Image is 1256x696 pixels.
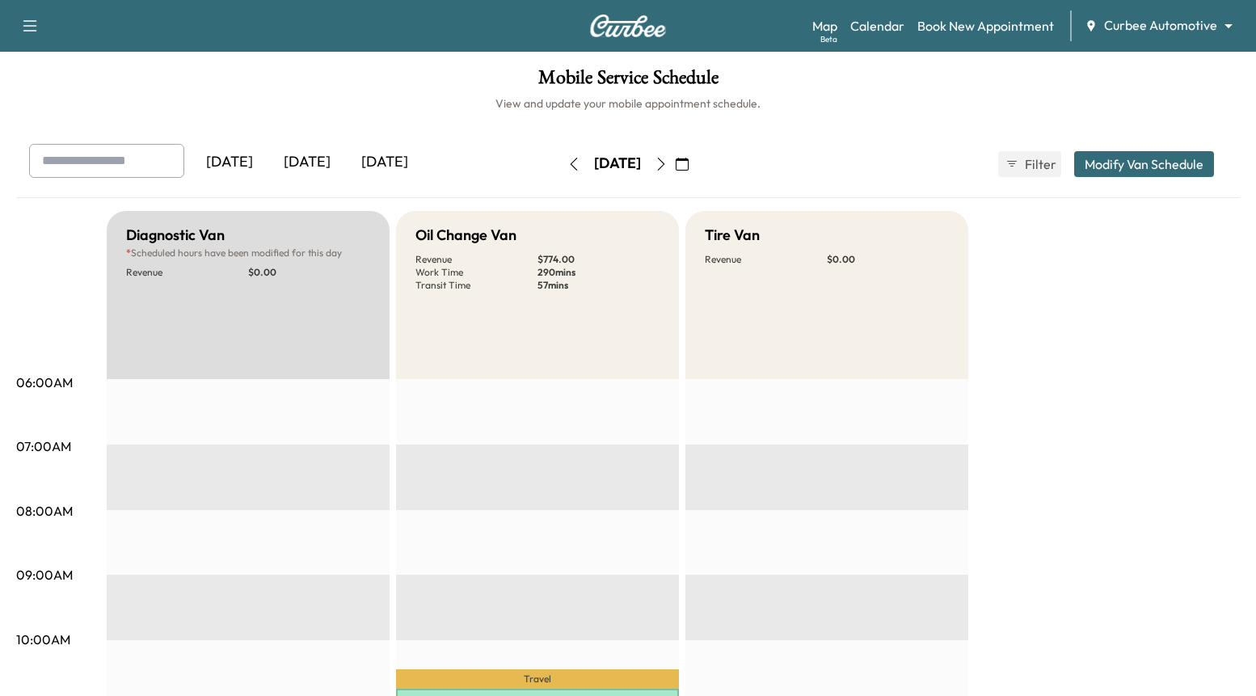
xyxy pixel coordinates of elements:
p: $ 774.00 [537,253,660,266]
p: 10:00AM [16,630,70,649]
p: 57 mins [537,279,660,292]
h5: Tire Van [705,224,760,247]
p: Travel [396,669,679,689]
p: Revenue [705,253,827,266]
img: Curbee Logo [589,15,667,37]
button: Modify Van Schedule [1074,151,1214,177]
h5: Diagnostic Van [126,224,225,247]
p: Transit Time [415,279,537,292]
p: 09:00AM [16,565,73,584]
p: Work Time [415,266,537,279]
p: 290 mins [537,266,660,279]
a: Calendar [850,16,904,36]
div: [DATE] [191,144,268,181]
div: Beta [820,33,837,45]
p: Scheduled hours have been modified for this day [126,247,370,259]
span: Curbee Automotive [1104,16,1217,35]
span: Filter [1025,154,1054,174]
button: Filter [998,151,1061,177]
p: Revenue [415,253,537,266]
p: 06:00AM [16,373,73,392]
p: $ 0.00 [827,253,949,266]
div: [DATE] [346,144,424,181]
h1: Mobile Service Schedule [16,68,1240,95]
h6: View and update your mobile appointment schedule. [16,95,1240,112]
a: Book New Appointment [917,16,1054,36]
p: $ 0.00 [248,266,370,279]
p: 07:00AM [16,437,71,456]
a: MapBeta [812,16,837,36]
div: [DATE] [594,154,641,174]
div: [DATE] [268,144,346,181]
h5: Oil Change Van [415,224,516,247]
p: Revenue [126,266,248,279]
p: 08:00AM [16,501,73,521]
